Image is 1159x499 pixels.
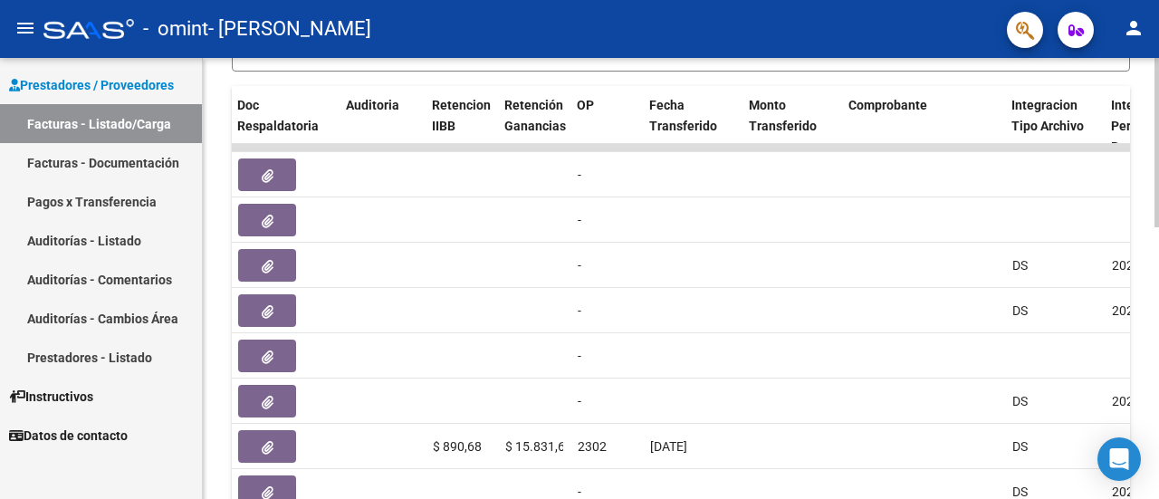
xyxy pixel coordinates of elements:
datatable-header-cell: Retención Ganancias [497,86,570,166]
span: Datos de contacto [9,426,128,446]
datatable-header-cell: Doc Respaldatoria [230,86,339,166]
span: Monto Transferido [749,98,817,133]
mat-icon: person [1123,17,1145,39]
span: $ 890,68 [433,439,482,454]
span: - [578,168,581,182]
span: 2302 [578,439,607,454]
span: - [578,394,581,408]
span: 202505 [1112,394,1155,408]
span: Retencion IIBB [432,98,491,133]
span: OP [577,98,594,112]
span: Retención Ganancias [504,98,566,133]
span: Fecha Transferido [649,98,717,133]
span: - [578,349,581,363]
span: Prestadores / Proveedores [9,75,174,95]
span: - [578,213,581,227]
span: 202503 [1112,485,1155,499]
datatable-header-cell: Auditoria [339,86,425,166]
span: Integracion Tipo Archivo [1011,98,1084,133]
datatable-header-cell: Monto Transferido [742,86,841,166]
datatable-header-cell: Integracion Tipo Archivo [1004,86,1104,166]
span: Doc Respaldatoria [237,98,319,133]
span: [DATE] [650,439,687,454]
span: 202506 [1112,303,1155,318]
span: DS [1012,485,1028,499]
span: Auditoria [346,98,399,112]
span: DS [1012,303,1028,318]
span: DS [1012,258,1028,273]
datatable-header-cell: Retencion IIBB [425,86,497,166]
datatable-header-cell: Comprobante [841,86,1004,166]
div: Open Intercom Messenger [1097,437,1141,481]
span: DS [1012,439,1028,454]
span: Comprobante [848,98,927,112]
datatable-header-cell: Fecha Transferido [642,86,742,166]
span: - [578,485,581,499]
mat-icon: menu [14,17,36,39]
span: - [578,258,581,273]
span: - [PERSON_NAME] [208,9,371,49]
span: Instructivos [9,387,93,407]
span: - [578,303,581,318]
datatable-header-cell: OP [570,86,642,166]
span: 202506 [1112,258,1155,273]
span: DS [1012,394,1028,408]
span: $ 15.831,60 [505,439,572,454]
span: - omint [143,9,208,49]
